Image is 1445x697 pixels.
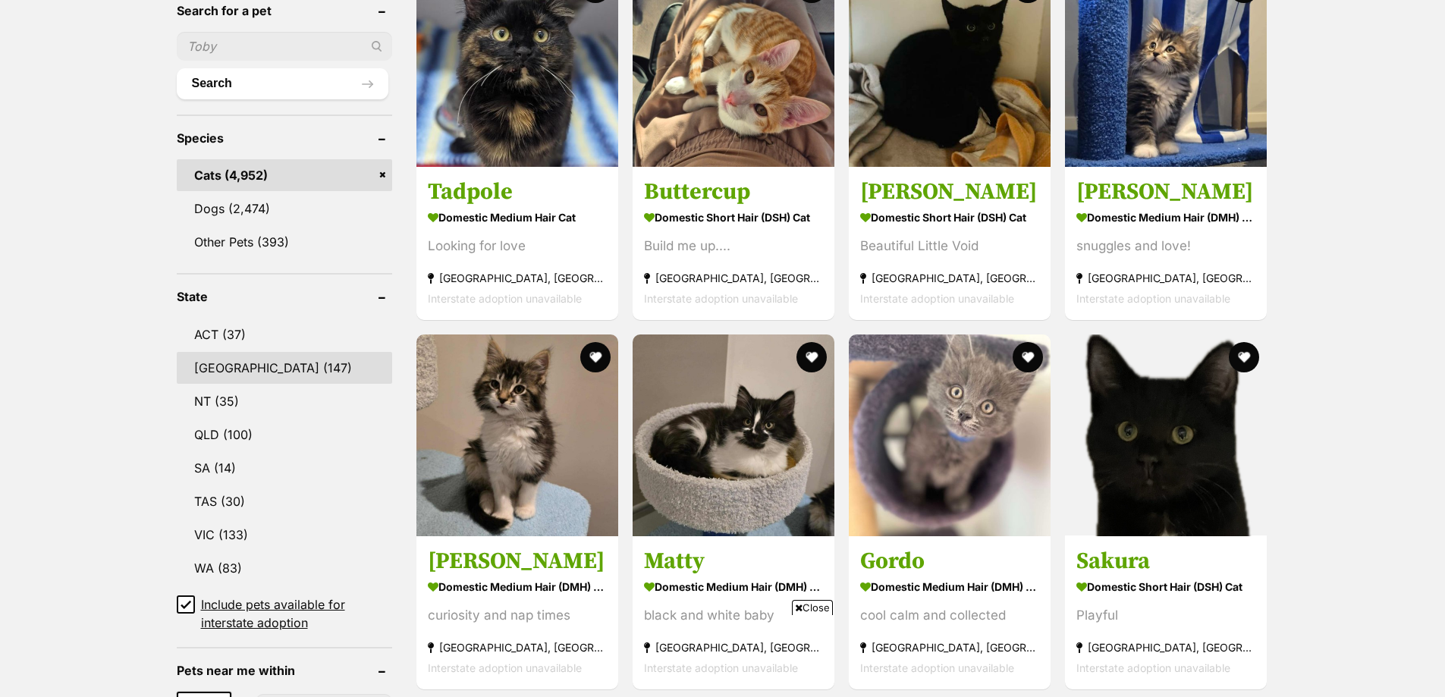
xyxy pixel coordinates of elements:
[849,334,1051,536] img: Gordo - Domestic Medium Hair (DMH) Cat
[416,166,618,320] a: Tadpole Domestic Medium Hair Cat Looking for love [GEOGRAPHIC_DATA], [GEOGRAPHIC_DATA] Interstate...
[428,662,582,675] span: Interstate adoption unavailable
[428,268,607,288] strong: [GEOGRAPHIC_DATA], [GEOGRAPHIC_DATA]
[177,485,393,517] a: TAS (30)
[1065,166,1267,320] a: [PERSON_NAME] Domestic Medium Hair (DMH) Cat snuggles and love! [GEOGRAPHIC_DATA], [GEOGRAPHIC_DA...
[177,419,393,451] a: QLD (100)
[428,638,607,658] strong: [GEOGRAPHIC_DATA], [GEOGRAPHIC_DATA]
[177,319,393,350] a: ACT (37)
[1076,638,1255,658] strong: [GEOGRAPHIC_DATA], [GEOGRAPHIC_DATA]
[1065,536,1267,690] a: Sakura Domestic Short Hair (DSH) Cat Playful [GEOGRAPHIC_DATA], [GEOGRAPHIC_DATA] Interstate adop...
[860,576,1039,598] strong: Domestic Medium Hair (DMH) Cat
[580,342,611,372] button: favourite
[644,548,823,576] h3: Matty
[177,226,393,258] a: Other Pets (393)
[428,606,607,626] div: curiosity and nap times
[428,206,607,228] strong: Domestic Medium Hair Cat
[860,206,1039,228] strong: Domestic Short Hair (DSH) Cat
[1076,292,1230,305] span: Interstate adoption unavailable
[1076,576,1255,598] strong: Domestic Short Hair (DSH) Cat
[1076,268,1255,288] strong: [GEOGRAPHIC_DATA], [GEOGRAPHIC_DATA]
[428,292,582,305] span: Interstate adoption unavailable
[177,519,393,551] a: VIC (133)
[849,166,1051,320] a: [PERSON_NAME] Domestic Short Hair (DSH) Cat Beautiful Little Void [GEOGRAPHIC_DATA], [GEOGRAPHIC_...
[644,268,823,288] strong: [GEOGRAPHIC_DATA], [GEOGRAPHIC_DATA]
[644,177,823,206] h3: Buttercup
[1076,606,1255,626] div: Playful
[644,576,823,598] strong: Domestic Medium Hair (DMH) Cat
[428,177,607,206] h3: Tadpole
[177,159,393,191] a: Cats (4,952)
[177,452,393,484] a: SA (14)
[792,600,833,615] span: Close
[860,548,1039,576] h3: Gordo
[1065,334,1267,536] img: Sakura - Domestic Short Hair (DSH) Cat
[1076,236,1255,256] div: snuggles and love!
[1076,177,1255,206] h3: [PERSON_NAME]
[644,236,823,256] div: Build me up....
[1076,206,1255,228] strong: Domestic Medium Hair (DMH) Cat
[177,193,393,224] a: Dogs (2,474)
[1013,342,1043,372] button: favourite
[860,268,1039,288] strong: [GEOGRAPHIC_DATA], [GEOGRAPHIC_DATA]
[177,131,393,145] header: Species
[860,236,1039,256] div: Beautiful Little Void
[796,342,827,372] button: favourite
[177,664,393,677] header: Pets near me within
[416,536,618,690] a: [PERSON_NAME] Domestic Medium Hair (DMH) Cat curiosity and nap times [GEOGRAPHIC_DATA], [GEOGRAPH...
[644,292,798,305] span: Interstate adoption unavailable
[177,552,393,584] a: WA (83)
[860,177,1039,206] h3: [PERSON_NAME]
[177,4,393,17] header: Search for a pet
[177,68,389,99] button: Search
[177,352,393,384] a: [GEOGRAPHIC_DATA] (147)
[177,595,393,632] a: Include pets available for interstate adoption
[177,385,393,417] a: NT (35)
[860,606,1039,626] div: cool calm and collected
[201,595,393,632] span: Include pets available for interstate adoption
[644,206,823,228] strong: Domestic Short Hair (DSH) Cat
[860,292,1014,305] span: Interstate adoption unavailable
[1076,662,1230,675] span: Interstate adoption unavailable
[644,606,823,626] div: black and white baby
[633,334,834,536] img: Matty - Domestic Medium Hair (DMH) Cat
[428,548,607,576] h3: [PERSON_NAME]
[428,236,607,256] div: Looking for love
[177,290,393,303] header: State
[177,32,393,61] input: Toby
[447,621,999,689] iframe: Advertisement
[1230,342,1260,372] button: favourite
[416,334,618,536] img: Colin - Domestic Medium Hair (DMH) Cat
[1076,548,1255,576] h3: Sakura
[633,166,834,320] a: Buttercup Domestic Short Hair (DSH) Cat Build me up.... [GEOGRAPHIC_DATA], [GEOGRAPHIC_DATA] Inte...
[428,576,607,598] strong: Domestic Medium Hair (DMH) Cat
